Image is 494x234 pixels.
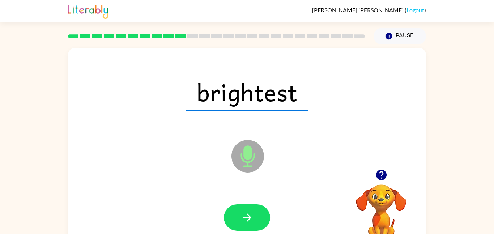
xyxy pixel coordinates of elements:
a: Logout [406,7,424,13]
button: Pause [374,28,426,44]
span: [PERSON_NAME] [PERSON_NAME] [312,7,405,13]
span: brightest [186,73,308,111]
div: ( ) [312,7,426,13]
img: Literably [68,3,108,19]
